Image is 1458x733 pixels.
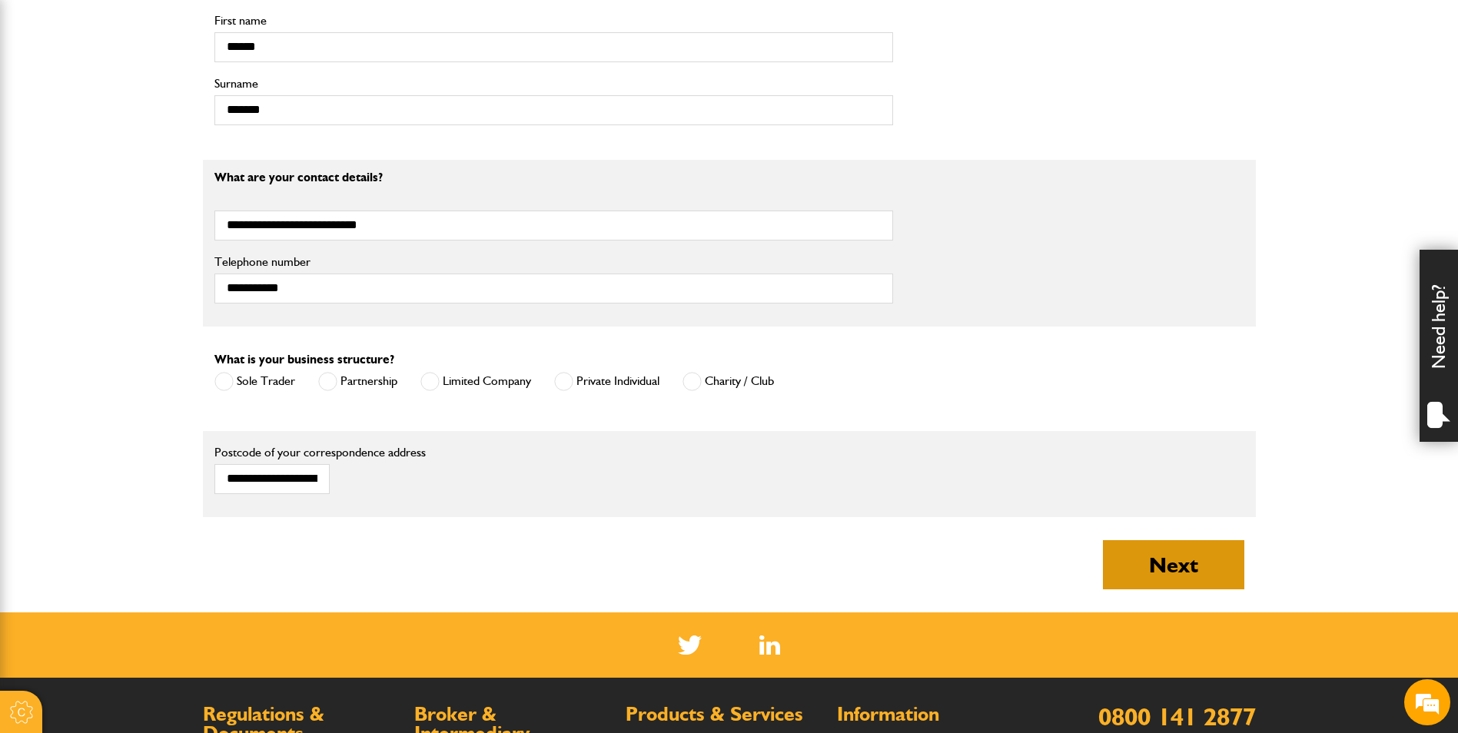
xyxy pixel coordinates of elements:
label: Surname [214,78,893,90]
label: First name [214,15,893,27]
label: Postcode of your correspondence address [214,446,449,459]
img: Twitter [678,635,702,655]
label: Telephone number [214,256,893,268]
label: What is your business structure? [214,353,394,366]
label: Partnership [318,372,397,391]
em: Start Chat [209,473,279,494]
a: LinkedIn [759,635,780,655]
label: Sole Trader [214,372,295,391]
div: Chat with us now [80,86,258,106]
div: Need help? [1420,250,1458,442]
textarea: Type your message and hit 'Enter' [20,278,281,460]
input: Enter your phone number [20,233,281,267]
input: Enter your last name [20,142,281,176]
label: Private Individual [554,372,659,391]
label: Limited Company [420,372,531,391]
input: Enter your email address [20,187,281,221]
p: What are your contact details? [214,171,893,184]
img: d_20077148190_company_1631870298795_20077148190 [26,85,65,107]
button: Next [1103,540,1244,589]
label: Charity / Club [683,372,774,391]
a: 0800 141 2877 [1098,701,1256,731]
h2: Products & Services [626,705,822,725]
img: Linked In [759,635,780,655]
h2: Information [837,705,1033,725]
div: Minimize live chat window [252,8,289,45]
